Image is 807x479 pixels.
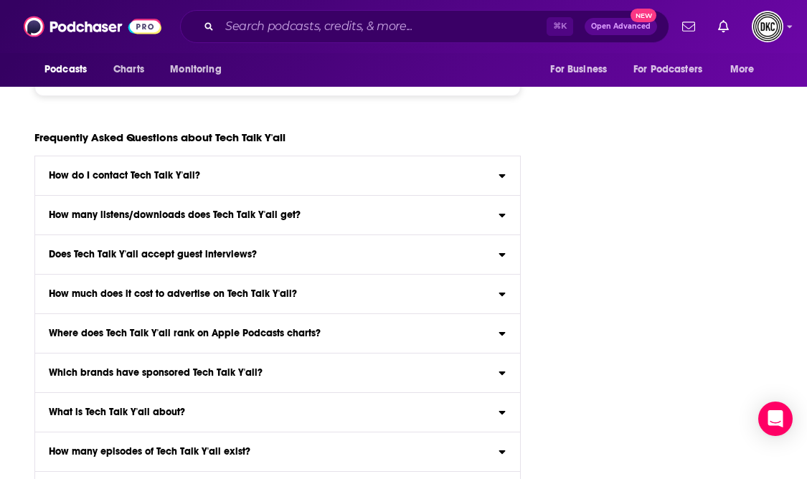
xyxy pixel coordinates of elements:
span: New [631,9,656,22]
span: For Business [550,60,607,80]
div: Search podcasts, credits, & more... [180,10,669,43]
span: Podcasts [44,60,87,80]
span: For Podcasters [633,60,702,80]
button: open menu [160,56,240,83]
input: Search podcasts, credits, & more... [220,15,547,38]
a: Charts [104,56,153,83]
h3: What is Tech Talk Y'all about? [49,407,185,417]
span: ⌘ K [547,17,573,36]
span: Logged in as DKCMediatech [752,11,783,42]
button: open menu [624,56,723,83]
h3: Which brands have sponsored Tech Talk Y'all? [49,368,263,378]
span: Charts [113,60,144,80]
a: Show notifications dropdown [676,14,701,39]
h3: How many listens/downloads does Tech Talk Y'all get? [49,210,301,220]
h3: How many episodes of Tech Talk Y'all exist? [49,447,250,457]
button: open menu [34,56,105,83]
button: Show profile menu [752,11,783,42]
span: More [730,60,755,80]
button: open menu [540,56,625,83]
a: Show notifications dropdown [712,14,735,39]
img: User Profile [752,11,783,42]
span: Monitoring [170,60,221,80]
h3: Where does Tech Talk Y'all rank on Apple Podcasts charts? [49,328,321,338]
div: Open Intercom Messenger [758,402,793,436]
h3: How much does it cost to advertise on Tech Talk Y'all? [49,289,297,299]
h3: Frequently Asked Questions about Tech Talk Y'all [34,131,285,144]
button: Open AdvancedNew [585,18,657,35]
h3: How do I contact Tech Talk Y'all? [49,171,200,181]
span: Open Advanced [591,23,651,30]
h3: Does Tech Talk Y'all accept guest interviews? [49,250,257,260]
img: Podchaser - Follow, Share and Rate Podcasts [24,13,161,40]
button: open menu [720,56,773,83]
